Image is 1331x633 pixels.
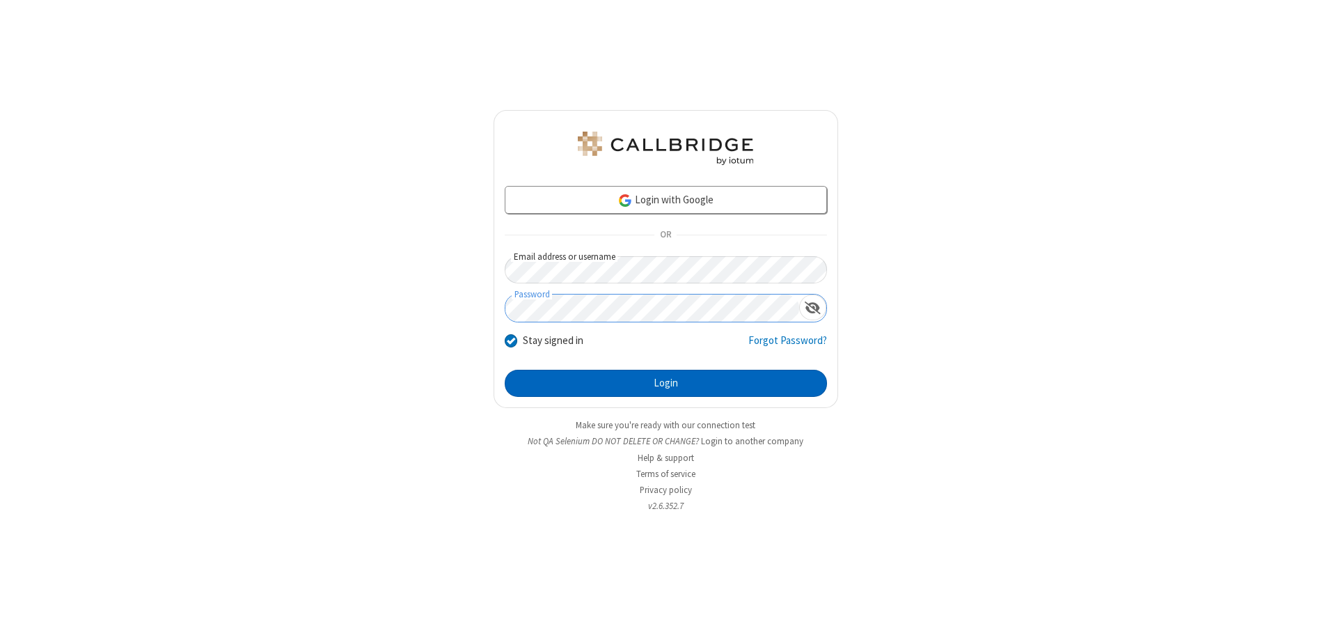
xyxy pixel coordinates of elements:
a: Forgot Password? [748,333,827,359]
input: Password [505,295,799,322]
button: Login to another company [701,435,803,448]
img: QA Selenium DO NOT DELETE OR CHANGE [575,132,756,165]
a: Make sure you're ready with our connection test [576,419,755,431]
input: Email address or username [505,256,827,283]
a: Terms of service [636,468,695,480]
a: Login with Google [505,186,827,214]
li: Not QA Selenium DO NOT DELETE OR CHANGE? [494,435,838,448]
img: google-icon.png [617,193,633,208]
label: Stay signed in [523,333,583,349]
span: OR [654,226,677,245]
button: Login [505,370,827,398]
a: Privacy policy [640,484,692,496]
div: Show password [799,295,826,320]
li: v2.6.352.7 [494,499,838,513]
a: Help & support [638,452,694,464]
